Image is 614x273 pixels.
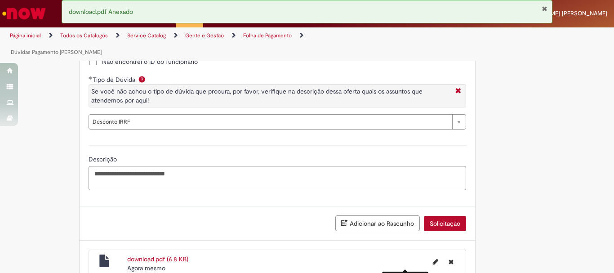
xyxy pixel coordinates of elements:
span: Agora mesmo [127,264,165,272]
ul: Trilhas de página [7,27,403,61]
time: 01/09/2025 03:48:07 [127,264,165,272]
span: Descrição [89,155,119,163]
button: Fechar Notificação [542,5,547,12]
span: Obrigatório Preenchido [89,76,93,80]
span: Não encontrei o ID do funcionário [102,57,198,66]
button: Solicitação [424,216,466,231]
a: Todos os Catálogos [60,32,108,39]
span: download.pdf Anexado [69,8,133,16]
button: Editar nome de arquivo download.pdf [427,255,444,269]
a: Página inicial [10,32,41,39]
textarea: Descrição [89,166,466,190]
i: Fechar More information Por question_tipo_de_duvida [453,87,463,96]
span: Tipo de Dúvida [93,76,137,84]
a: Gente e Gestão [185,32,224,39]
span: Desconto IRRF [93,115,448,129]
span: Se você não achou o tipo de dúvida que procura, por favor, verifique na descrição dessa oferta qu... [91,87,423,104]
a: Dúvidas Pagamento [PERSON_NAME] [11,49,102,56]
a: Folha de Pagamento [243,32,292,39]
button: Adicionar ao Rascunho [335,215,420,231]
a: download.pdf (6.8 KB) [127,255,188,263]
span: Ajuda para Tipo de Dúvida [137,76,147,83]
a: Service Catalog [127,32,166,39]
button: Excluir download.pdf [443,255,459,269]
img: ServiceNow [1,4,47,22]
